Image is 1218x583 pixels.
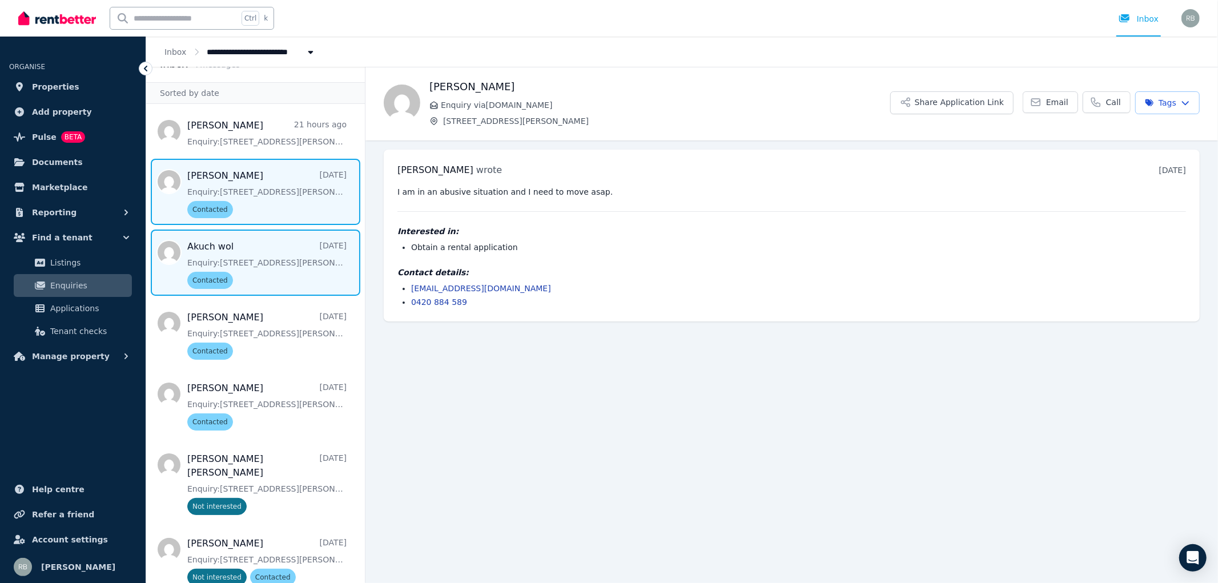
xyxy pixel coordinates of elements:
span: Refer a friend [32,508,94,521]
span: Help centre [32,483,85,496]
button: Manage property [9,345,136,368]
span: Tags [1145,97,1176,108]
span: wrote [476,164,502,175]
a: Properties [9,75,136,98]
h4: Interested in: [397,226,1186,237]
a: [PERSON_NAME][DATE]Enquiry:[STREET_ADDRESS][PERSON_NAME].Contacted [187,381,347,431]
a: Inbox [164,47,186,57]
a: Documents [9,151,136,174]
button: Reporting [9,201,136,224]
time: [DATE] [1159,166,1186,175]
a: Refer a friend [9,503,136,526]
button: Find a tenant [9,226,136,249]
span: [PERSON_NAME] [397,164,473,175]
button: Share Application Link [890,91,1014,114]
a: 0420 884 589 [411,297,467,307]
span: Ctrl [242,11,259,26]
pre: I am in an abusive situation and I need to move asap. [397,186,1186,198]
div: Open Intercom Messenger [1179,544,1207,572]
span: k [264,14,268,23]
a: [PERSON_NAME][DATE]Enquiry:[STREET_ADDRESS][PERSON_NAME].Contacted [187,169,347,218]
span: Reporting [32,206,77,219]
span: Call [1106,97,1121,108]
a: [EMAIL_ADDRESS][DOMAIN_NAME] [411,284,551,293]
a: Account settings [9,528,136,551]
span: Email [1046,97,1068,108]
a: Marketplace [9,176,136,199]
h4: Contact details: [397,267,1186,278]
span: Account settings [32,533,108,546]
a: [PERSON_NAME] [PERSON_NAME][DATE]Enquiry:[STREET_ADDRESS][PERSON_NAME].Not interested [187,452,347,515]
a: Applications [14,297,132,320]
span: Marketplace [32,180,87,194]
img: Luna Dolan [384,85,420,121]
a: Help centre [9,478,136,501]
span: Applications [50,301,127,315]
div: Sorted by date [146,82,365,104]
span: Documents [32,155,83,169]
a: Tenant checks [14,320,132,343]
a: [PERSON_NAME]21 hours agoEnquiry:[STREET_ADDRESS][PERSON_NAME]. [187,119,347,147]
span: Listings [50,256,127,270]
a: Email [1023,91,1078,113]
button: Tags [1135,91,1200,114]
span: Manage property [32,349,110,363]
a: Call [1083,91,1131,113]
div: Inbox [1119,13,1159,25]
img: Ravi Beniwal [14,558,32,576]
span: ORGANISE [9,63,45,71]
img: Ravi Beniwal [1181,9,1200,27]
a: Enquiries [14,274,132,297]
span: Enquiries [50,279,127,292]
nav: Breadcrumb [146,37,335,67]
a: Add property [9,100,136,123]
span: [STREET_ADDRESS][PERSON_NAME] [443,115,890,127]
a: Akuch wol[DATE]Enquiry:[STREET_ADDRESS][PERSON_NAME].Contacted [187,240,347,289]
span: Pulse [32,130,57,144]
span: Tenant checks [50,324,127,338]
h1: [PERSON_NAME] [429,79,890,95]
a: PulseBETA [9,126,136,148]
a: [PERSON_NAME][DATE]Enquiry:[STREET_ADDRESS][PERSON_NAME].Contacted [187,311,347,360]
span: [PERSON_NAME] [41,560,115,574]
span: Properties [32,80,79,94]
img: RentBetter [18,10,96,27]
span: Find a tenant [32,231,93,244]
span: BETA [61,131,85,143]
a: Listings [14,251,132,274]
span: Add property [32,105,92,119]
li: Obtain a rental application [411,242,1186,253]
span: Enquiry via [DOMAIN_NAME] [441,99,890,111]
